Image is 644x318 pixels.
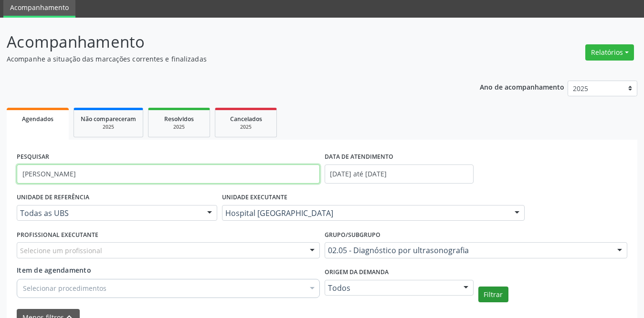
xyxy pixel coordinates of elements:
button: Relatórios [585,44,634,61]
p: Acompanhamento [7,30,448,54]
span: Não compareceram [81,115,136,123]
span: Resolvidos [164,115,194,123]
label: PROFISSIONAL EXECUTANTE [17,227,98,242]
label: UNIDADE DE REFERÊNCIA [17,190,89,205]
span: Todos [328,283,454,293]
input: Nome, CNS [17,164,320,184]
p: Acompanhe a situação das marcações correntes e finalizadas [7,54,448,64]
span: Item de agendamento [17,266,91,275]
label: DATA DE ATENDIMENTO [325,150,393,164]
label: PESQUISAR [17,150,49,164]
span: Hospital [GEOGRAPHIC_DATA] [225,208,506,218]
span: Agendados [22,115,53,123]
label: Origem da demanda [325,265,389,280]
span: Selecionar procedimentos [23,283,106,293]
div: 2025 [222,123,270,131]
div: 2025 [81,123,136,131]
span: Cancelados [230,115,262,123]
span: 02.05 - Diagnóstico por ultrasonografia [328,246,608,255]
div: 2025 [155,123,203,131]
span: Todas as UBS [20,208,198,218]
span: Selecione um profissional [20,246,102,256]
button: Filtrar [478,287,508,303]
label: Grupo/Subgrupo [325,227,380,242]
label: UNIDADE EXECUTANTE [222,190,287,205]
p: Ano de acompanhamento [480,81,564,92]
input: Selecione um intervalo [325,164,474,184]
